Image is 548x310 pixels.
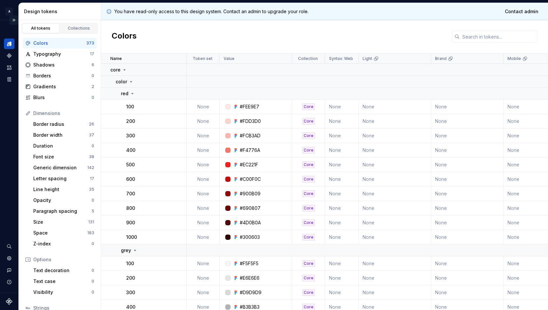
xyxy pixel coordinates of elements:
[33,267,92,274] div: Text decoration
[126,205,135,211] p: 800
[359,215,431,230] td: None
[240,219,261,226] div: #4D0B0A
[23,60,97,70] a: Shadows6
[431,201,504,215] td: None
[302,234,315,240] div: Core
[431,114,504,128] td: None
[431,271,504,285] td: None
[325,143,359,157] td: None
[4,265,14,275] button: Contact support
[302,260,315,267] div: Core
[126,147,135,154] p: 400
[87,165,94,170] div: 142
[86,41,94,46] div: 373
[187,215,220,230] td: None
[302,176,315,183] div: Core
[126,161,135,168] p: 500
[33,186,89,193] div: Line height
[33,62,92,68] div: Shadows
[33,289,92,296] div: Visibility
[121,90,128,97] p: red
[187,186,220,201] td: None
[33,240,92,247] div: Z-index
[302,103,315,110] div: Core
[114,8,309,15] p: You have read-only access to this design system. Contact an admin to upgrade your role.
[240,176,261,183] div: #C00F0C
[31,276,97,287] a: Text case0
[325,215,359,230] td: None
[224,56,234,61] p: Value
[359,172,431,186] td: None
[325,172,359,186] td: None
[359,128,431,143] td: None
[431,157,504,172] td: None
[33,132,89,138] div: Border width
[302,219,315,226] div: Core
[33,175,90,182] div: Letter spacing
[33,83,92,90] div: Gradients
[126,260,134,267] p: 100
[33,230,87,236] div: Space
[31,287,97,297] a: Visibility0
[4,39,14,49] div: Design tokens
[121,247,131,254] p: grey
[507,56,521,61] p: Mobile
[31,265,97,276] a: Text decoration0
[89,132,94,138] div: 37
[302,190,315,197] div: Core
[89,187,94,192] div: 35
[187,172,220,186] td: None
[33,219,88,225] div: Size
[112,31,137,42] h2: Colors
[92,73,94,78] div: 0
[460,31,537,42] input: Search in tokens...
[23,92,97,103] a: Blurs0
[325,271,359,285] td: None
[359,271,431,285] td: None
[126,190,135,197] p: 700
[505,8,538,15] span: Contact admin
[6,298,13,305] a: Supernova Logo
[4,241,14,252] button: Search ⌘K
[431,143,504,157] td: None
[359,99,431,114] td: None
[240,147,260,154] div: #F4776A
[4,62,14,73] a: Assets
[23,49,97,59] a: Typography17
[187,143,220,157] td: None
[33,256,94,263] div: Options
[9,15,18,25] button: Expand sidebar
[431,99,504,114] td: None
[359,230,431,244] td: None
[23,38,97,48] a: Colors373
[240,190,260,197] div: #900B09
[431,230,504,244] td: None
[240,161,258,168] div: #EC221F
[4,253,14,264] div: Settings
[92,62,94,68] div: 6
[4,74,14,85] a: Storybook stories
[187,201,220,215] td: None
[240,275,260,281] div: #E6E6E6
[431,285,504,300] td: None
[187,99,220,114] td: None
[126,176,135,183] p: 600
[359,186,431,201] td: None
[325,285,359,300] td: None
[33,143,92,149] div: Duration
[302,161,315,168] div: Core
[33,197,92,204] div: Opacity
[325,201,359,215] td: None
[325,128,359,143] td: None
[240,289,261,296] div: #D9D9D9
[187,285,220,300] td: None
[363,56,372,61] p: Light
[431,215,504,230] td: None
[33,40,86,46] div: Colors
[31,206,97,216] a: Paragraph spacing5
[31,239,97,249] a: Z-index0
[240,205,260,211] div: #690807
